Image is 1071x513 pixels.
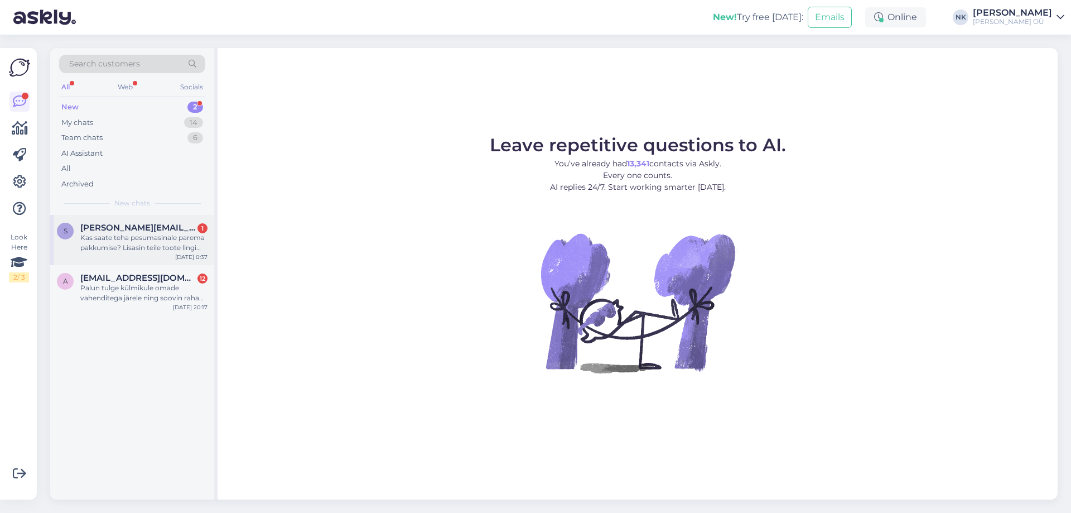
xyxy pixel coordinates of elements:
[59,80,72,94] div: All
[63,277,68,285] span: a
[973,8,1064,26] a: [PERSON_NAME][PERSON_NAME] OÜ
[115,80,135,94] div: Web
[69,58,140,70] span: Search customers
[197,274,208,284] div: 12
[187,132,203,143] div: 6
[61,163,71,174] div: All
[197,223,208,233] div: 1
[61,148,103,159] div: AI Assistant
[9,272,29,282] div: 2 / 3
[865,7,926,27] div: Online
[187,102,203,113] div: 2
[808,7,852,28] button: Emails
[80,283,208,303] div: Palun tulge külmikule omade vahenditega järele ning soovin raha tagasi. Aitäh!
[173,303,208,311] div: [DATE] 20:17
[953,9,968,25] div: NK
[9,57,30,78] img: Askly Logo
[61,132,103,143] div: Team chats
[713,11,803,24] div: Try free [DATE]:
[61,117,93,128] div: My chats
[627,159,649,169] b: 13,341
[80,273,196,283] span: atsrebane@live.com
[178,80,205,94] div: Socials
[114,198,150,208] span: New chats
[713,12,737,22] b: New!
[537,202,738,403] img: No Chat active
[80,223,196,233] span: steven.suubin@gmail.com
[973,17,1052,26] div: [PERSON_NAME] OÜ
[175,253,208,261] div: [DATE] 0:37
[64,227,67,235] span: s
[61,179,94,190] div: Archived
[9,232,29,282] div: Look Here
[490,158,786,193] p: You’ve already had contacts via Askly. Every one counts. AI replies 24/7. Start working smarter [...
[61,102,79,113] div: New
[80,233,208,253] div: Kas saate teha pesumasinale parema pakkumise? Lisasin teile toote lingi [URL][DOMAIN_NAME]
[490,134,786,156] span: Leave repetitive questions to AI.
[973,8,1052,17] div: [PERSON_NAME]
[184,117,203,128] div: 14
